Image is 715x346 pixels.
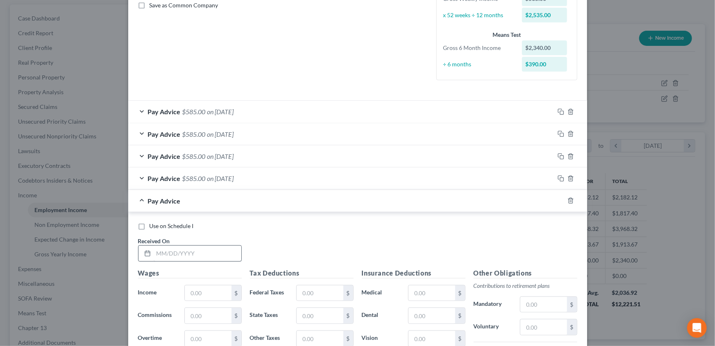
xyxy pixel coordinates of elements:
[250,268,354,278] h5: Tax Deductions
[150,2,218,9] span: Save as Common Company
[207,174,234,182] span: on [DATE]
[362,268,465,278] h5: Insurance Deductions
[455,285,465,301] div: $
[154,246,241,261] input: MM/DD/YYYY
[148,197,181,205] span: Pay Advice
[148,108,181,115] span: Pay Advice
[182,108,206,115] span: $585.00
[474,268,577,278] h5: Other Obligations
[567,319,577,335] div: $
[150,222,194,229] span: Use on Schedule I
[455,308,465,323] div: $
[148,130,181,138] span: Pay Advice
[358,308,404,324] label: Dental
[232,285,241,301] div: $
[297,285,343,301] input: 0.00
[138,268,242,278] h5: Wages
[409,285,455,301] input: 0.00
[138,237,170,244] span: Received On
[470,296,516,313] label: Mandatory
[138,289,157,296] span: Income
[474,282,577,290] p: Contributions to retirement plans
[520,297,567,312] input: 0.00
[232,308,241,323] div: $
[343,308,353,323] div: $
[439,44,518,52] div: Gross 6 Month Income
[246,285,293,301] label: Federal Taxes
[182,152,206,160] span: $585.00
[134,308,181,324] label: Commissions
[522,57,567,72] div: $390.00
[358,285,404,301] label: Medical
[185,285,231,301] input: 0.00
[148,174,181,182] span: Pay Advice
[522,41,567,55] div: $2,340.00
[185,308,231,323] input: 0.00
[522,8,567,23] div: $2,535.00
[343,285,353,301] div: $
[567,297,577,312] div: $
[246,308,293,324] label: State Taxes
[687,318,707,338] div: Open Intercom Messenger
[148,152,181,160] span: Pay Advice
[207,130,234,138] span: on [DATE]
[439,11,518,19] div: x 52 weeks ÷ 12 months
[297,308,343,323] input: 0.00
[443,31,570,39] div: Means Test
[470,319,516,335] label: Voluntary
[182,174,206,182] span: $585.00
[409,308,455,323] input: 0.00
[207,108,234,115] span: on [DATE]
[520,319,567,335] input: 0.00
[207,152,234,160] span: on [DATE]
[182,130,206,138] span: $585.00
[439,60,518,68] div: ÷ 6 months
